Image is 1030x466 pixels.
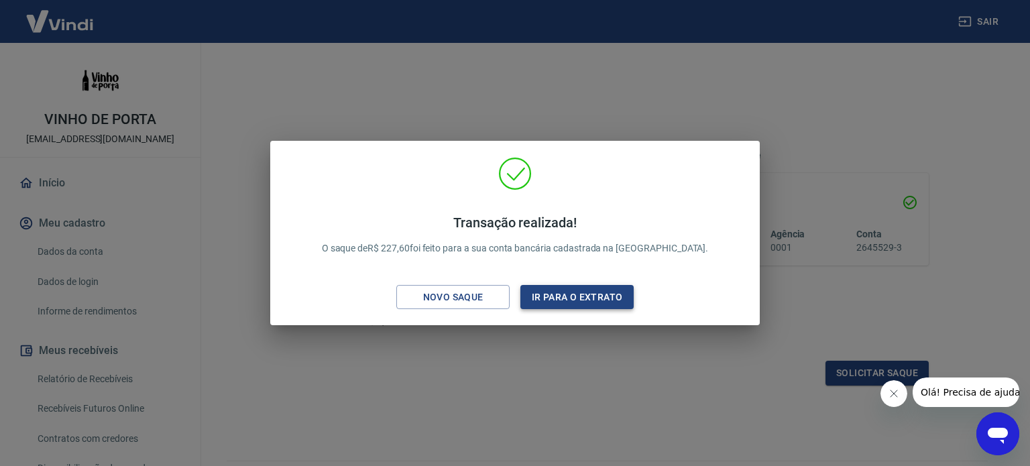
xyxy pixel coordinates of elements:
[8,9,113,20] span: Olá! Precisa de ajuda?
[322,215,709,255] p: O saque de R$ 227,60 foi feito para a sua conta bancária cadastrada na [GEOGRAPHIC_DATA].
[976,412,1019,455] iframe: Botão para abrir a janela de mensagens
[396,285,510,310] button: Novo saque
[913,377,1019,407] iframe: Mensagem da empresa
[520,285,634,310] button: Ir para o extrato
[322,215,709,231] h4: Transação realizada!
[880,380,907,407] iframe: Fechar mensagem
[407,289,500,306] div: Novo saque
